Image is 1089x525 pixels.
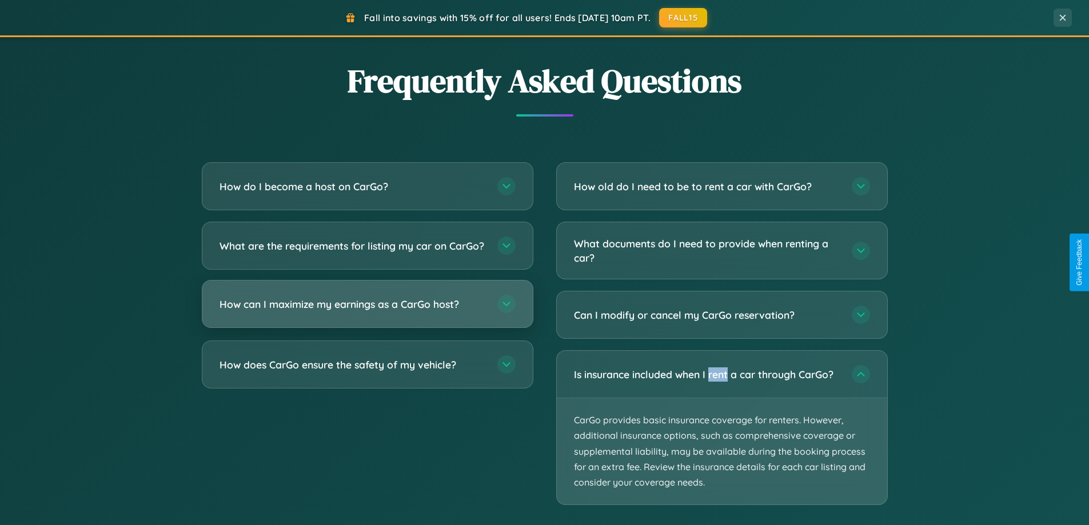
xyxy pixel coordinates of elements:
h3: Is insurance included when I rent a car through CarGo? [574,367,840,382]
h3: How do I become a host on CarGo? [220,179,486,194]
h3: What documents do I need to provide when renting a car? [574,237,840,264]
button: FALL15 [659,8,707,27]
div: Give Feedback [1075,239,1083,286]
h3: What are the requirements for listing my car on CarGo? [220,239,486,253]
h3: How does CarGo ensure the safety of my vehicle? [220,358,486,372]
span: Fall into savings with 15% off for all users! Ends [DATE] 10am PT. [364,12,651,23]
h3: How old do I need to be to rent a car with CarGo? [574,179,840,194]
h3: Can I modify or cancel my CarGo reservation? [574,308,840,322]
h3: How can I maximize my earnings as a CarGo host? [220,297,486,311]
p: CarGo provides basic insurance coverage for renters. However, additional insurance options, such ... [557,398,887,504]
h2: Frequently Asked Questions [202,59,888,103]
